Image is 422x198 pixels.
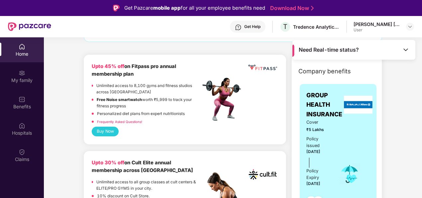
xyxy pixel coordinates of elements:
[344,96,372,114] img: insurerLogo
[298,67,351,76] span: Company benefits
[97,120,142,124] a: Frequently Asked Questions!
[270,5,312,12] a: Download Now
[293,24,340,30] div: Tredence Analytics Solutions Private Limited
[306,181,320,186] span: [DATE]
[306,168,330,181] div: Policy Expiry
[153,5,181,11] strong: mobile app
[306,127,330,133] span: ₹5 Lakhs
[19,122,25,129] img: svg+xml;base64,PHN2ZyBpZD0iSG9zcGl0YWxzIiB4bWxucz0iaHR0cDovL3d3dy53My5vcmcvMjAwMC9zdmciIHdpZHRoPS...
[299,46,359,53] span: Need Real-time status?
[92,63,124,69] b: Upto 45% off
[283,23,287,31] span: T
[92,63,176,77] b: on Fitpass pro annual membership plan
[200,76,247,123] img: fpp.png
[19,149,25,155] img: svg+xml;base64,PHN2ZyBpZD0iQ2xhaW0iIHhtbG5zPSJodHRwOi8vd3d3LnczLm9yZy8yMDAwL3N2ZyIgd2lkdGg9IjIwIi...
[97,97,200,109] p: worth ₹5,999 to track your fitness progress
[306,91,342,119] span: GROUP HEALTH INSURANCE
[19,96,25,103] img: svg+xml;base64,PHN2ZyBpZD0iQmVuZWZpdHMiIHhtbG5zPSJodHRwOi8vd3d3LnczLm9yZy8yMDAwL3N2ZyIgd2lkdGg9Ij...
[407,24,413,29] img: svg+xml;base64,PHN2ZyBpZD0iRHJvcGRvd24tMzJ4MzIiIHhtbG5zPSJodHRwOi8vd3d3LnczLm9yZy8yMDAwL3N2ZyIgd2...
[354,21,400,27] div: [PERSON_NAME] [PERSON_NAME]
[306,119,330,126] span: Cover
[244,24,261,29] div: Get Help
[19,70,25,76] img: svg+xml;base64,PHN2ZyB3aWR0aD0iMjAiIGhlaWdodD0iMjAiIHZpZXdCb3g9IjAgMCAyMCAyMCIgZmlsbD0ibm9uZSIgeG...
[306,136,330,149] div: Policy issued
[96,83,200,95] p: Unlimited access to 8,100 gyms and fitness studios across [GEOGRAPHIC_DATA]
[97,111,185,117] p: Personalized diet plans from expert nutritionists
[306,149,320,154] span: [DATE]
[311,5,314,12] img: Stroke
[19,43,25,50] img: svg+xml;base64,PHN2ZyBpZD0iSG9tZSIgeG1sbnM9Imh0dHA6Ly93d3cudzMub3JnLzIwMDAvc3ZnIiB3aWR0aD0iMjAiIG...
[92,127,119,136] button: Buy Now
[235,24,242,31] img: svg+xml;base64,PHN2ZyBpZD0iSGVscC0zMngzMiIgeG1sbnM9Imh0dHA6Ly93d3cudzMub3JnLzIwMDAvc3ZnIiB3aWR0aD...
[402,46,409,53] img: Toggle Icon
[247,159,278,190] img: cult.png
[92,160,124,166] b: Upto 30% off
[97,97,142,102] strong: Free Noise smartwatch
[92,160,193,173] b: on Cult Elite annual membership across [GEOGRAPHIC_DATA]
[113,5,120,11] img: Logo
[339,163,361,185] img: icon
[124,4,265,12] div: Get Pazcare for all your employee benefits need
[8,22,51,31] img: New Pazcare Logo
[96,179,200,191] p: Unlimited access to all group classes at cult centers & ELITE/PRO GYMS in your city.
[354,27,400,33] div: User
[247,63,278,72] img: fppp.png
